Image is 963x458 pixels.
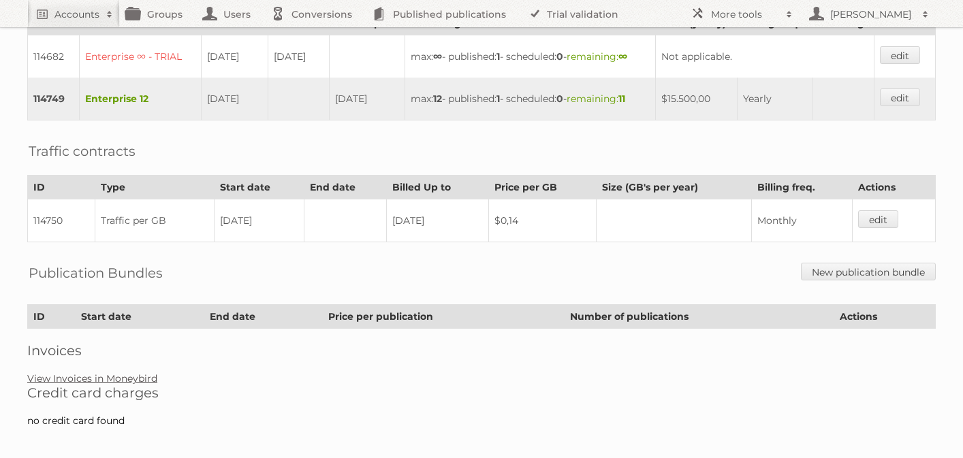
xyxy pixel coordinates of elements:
th: Actions [834,305,935,329]
td: $0,14 [488,199,596,242]
td: [DATE] [214,199,304,242]
td: [DATE] [268,35,330,78]
td: 114750 [28,199,95,242]
th: End date [304,176,387,199]
td: $15.500,00 [655,78,737,120]
th: Start date [214,176,304,199]
td: Traffic per GB [95,199,214,242]
strong: 0 [556,93,563,105]
th: Billing freq. [752,176,853,199]
th: Price per GB [488,176,596,199]
h2: Accounts [54,7,99,21]
a: View Invoices in Moneybird [27,372,157,385]
h2: More tools [711,7,779,21]
td: [DATE] [330,78,405,120]
a: edit [880,46,920,64]
th: Billed Up to [387,176,488,199]
strong: 11 [618,93,625,105]
a: New publication bundle [801,263,936,280]
th: End date [204,305,323,329]
h2: Invoices [27,342,936,359]
td: Yearly [738,78,812,120]
td: [DATE] [387,199,488,242]
h2: Credit card charges [27,385,936,401]
th: ID [28,176,95,199]
strong: 0 [556,50,563,63]
a: edit [880,88,920,106]
th: ID [28,305,76,329]
td: Monthly [752,199,853,242]
h2: [PERSON_NAME] [827,7,915,21]
td: Enterprise 12 [80,78,202,120]
td: Enterprise ∞ - TRIAL [80,35,202,78]
h2: Publication Bundles [29,263,163,283]
th: Actions [853,176,936,199]
td: [DATE] [202,35,268,78]
h2: Traffic contracts [29,141,136,161]
td: max: - published: - scheduled: - [405,35,655,78]
span: remaining: [567,50,627,63]
td: 114682 [28,35,80,78]
strong: ∞ [618,50,627,63]
strong: 1 [496,93,500,105]
strong: 12 [433,93,442,105]
th: Size (GB's per year) [596,176,752,199]
th: Start date [76,305,204,329]
a: edit [858,210,898,228]
strong: ∞ [433,50,442,63]
strong: 1 [496,50,500,63]
th: Price per publication [323,305,564,329]
td: 114749 [28,78,80,120]
span: remaining: [567,93,625,105]
th: Number of publications [564,305,834,329]
td: max: - published: - scheduled: - [405,78,655,120]
th: Type [95,176,214,199]
td: Not applicable. [655,35,874,78]
td: [DATE] [202,78,268,120]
